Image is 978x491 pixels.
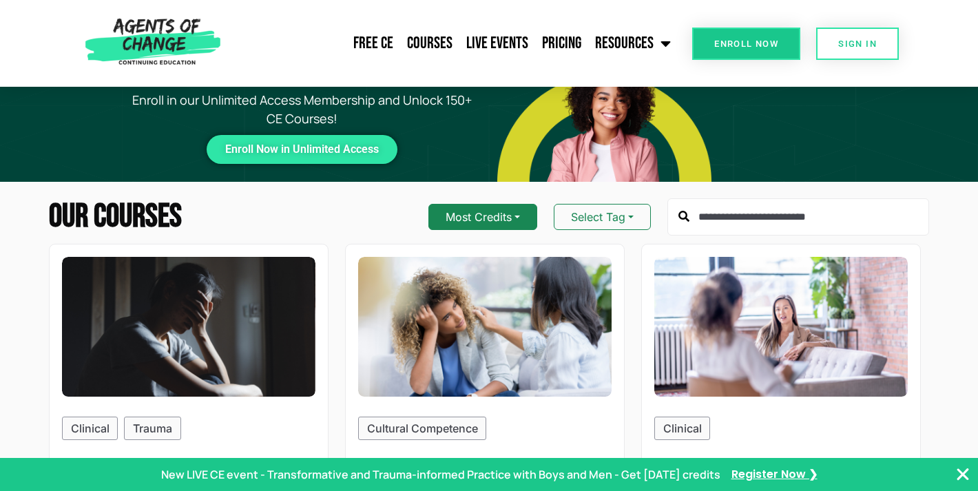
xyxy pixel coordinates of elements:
[459,26,535,61] a: Live Events
[225,146,379,153] span: Enroll Now in Unlimited Access
[588,26,678,61] a: Resources
[133,420,172,437] p: Trauma
[358,257,612,397] img: Disparities and Culturally Specific Interventions in African American Mental Health (1 Cultural C...
[838,39,877,48] span: SIGN IN
[692,28,800,60] a: Enroll Now
[663,420,702,437] p: Clinical
[161,466,720,483] p: New LIVE CE event - Transformative and Trauma-informed Practice with Boys and Men - Get [DATE] cr...
[554,204,651,230] button: Select Tag
[62,257,316,397] img: Intersection of Eating Disorders and Human Trafficking (1 General CE Credit)
[428,204,537,230] button: Most Credits
[346,26,400,61] a: Free CE
[367,420,478,437] p: Cultural Competence
[816,28,899,60] a: SIGN IN
[116,91,490,128] p: Enroll in our Unlimited Access Membership and Unlock 150+ CE Courses!
[731,467,818,482] a: Register Now ❯
[714,39,778,48] span: Enroll Now
[49,200,182,233] h2: Our Courses
[955,466,971,483] button: Close Banner
[400,26,459,61] a: Courses
[535,26,588,61] a: Pricing
[654,257,908,397] img: The Empowerment Model of Clinical Supervision (1 General CE Credit)
[207,135,397,164] a: Enroll Now in Unlimited Access
[71,420,110,437] p: Clinical
[227,26,678,61] nav: Menu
